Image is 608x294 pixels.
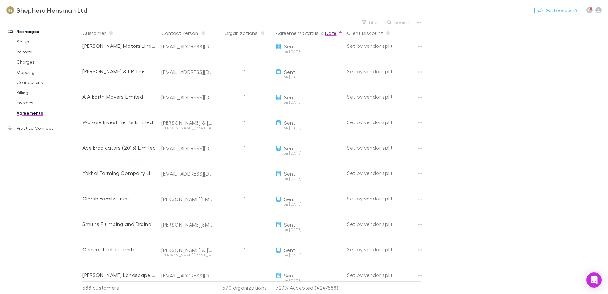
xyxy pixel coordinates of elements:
div: on [DATE] [276,228,342,232]
h3: Shepherd Hensman Ltd [17,6,87,14]
div: Set by vendor split [347,160,421,186]
div: & [276,27,342,39]
div: Set by vendor split [347,211,421,237]
button: Search [384,18,413,26]
div: [PERSON_NAME] & [PERSON_NAME] [161,247,213,253]
span: Sent [284,196,295,202]
button: Agreement Status [276,27,319,39]
div: Ace Eradicators (2013) Limited [82,135,156,160]
img: Shepherd Hensman Ltd's Logo [6,6,14,14]
div: [PERSON_NAME] & [PERSON_NAME] [161,120,213,126]
div: 1 [216,237,273,262]
span: Sent [284,247,295,253]
div: [PERSON_NAME][EMAIL_ADDRESS][DOMAIN_NAME] [161,221,213,228]
div: on [DATE] [276,126,342,130]
div: Set by vendor split [347,135,421,160]
div: on [DATE] [276,101,342,104]
div: [EMAIL_ADDRESS][DOMAIN_NAME] [161,94,213,101]
button: Date [325,27,336,39]
div: on [DATE] [276,75,342,79]
a: Setup [10,37,86,47]
div: Set by vendor split [347,33,421,59]
div: on [DATE] [276,279,342,283]
span: Sent [284,43,295,49]
a: Imports [10,47,86,57]
div: Set by vendor split [347,59,421,84]
a: Invoices [10,98,86,108]
div: 1 [216,33,273,59]
span: Sent [284,145,295,151]
div: 1 [216,84,273,109]
button: Contact Person [161,27,206,39]
div: [EMAIL_ADDRESS][DOMAIN_NAME] [161,69,213,75]
div: Clarah Family Trust [82,186,156,211]
div: Set by vendor split [347,186,421,211]
div: Set by vendor split [347,84,421,109]
span: Sent [284,171,295,177]
span: Sent [284,221,295,227]
div: [EMAIL_ADDRESS][DOMAIN_NAME] [161,171,213,177]
button: Customer [82,27,114,39]
span: Sent [284,94,295,100]
a: Agreements [10,108,86,118]
div: Set by vendor split [347,237,421,262]
div: on [DATE] [276,202,342,206]
a: Charges [10,57,86,67]
div: [PERSON_NAME][EMAIL_ADDRESS][PERSON_NAME][DOMAIN_NAME] [161,126,213,130]
div: 1 [216,262,273,288]
div: Yakhal Farming Company Limited [82,160,156,186]
div: 570 organizations [216,281,273,294]
div: 1 [216,186,273,211]
div: [PERSON_NAME] Landscape Construction Limited [82,262,156,288]
p: 72.1% Accepted (424/588) [276,282,342,294]
div: [PERSON_NAME] Motors Limited [82,33,156,59]
div: 588 customers [82,281,159,294]
div: Set by vendor split [347,109,421,135]
div: [PERSON_NAME][EMAIL_ADDRESS][PERSON_NAME][DOMAIN_NAME] [161,253,213,257]
a: Practice Connect [1,123,86,133]
div: Open Intercom Messenger [586,272,602,288]
div: 1 [216,160,273,186]
div: on [DATE] [276,50,342,53]
a: Recharges [1,26,86,37]
div: on [DATE] [276,151,342,155]
span: Sent [284,120,295,126]
a: Mapping [10,67,86,77]
a: Billing [10,87,86,98]
button: Filter [359,18,383,26]
div: Waikare Investments Limited [82,109,156,135]
div: 1 [216,109,273,135]
div: [EMAIL_ADDRESS][DOMAIN_NAME] [161,272,213,279]
span: Sent [284,69,295,75]
div: A A Earth Movers Limited [82,84,156,109]
div: [PERSON_NAME] & LR Trust [82,59,156,84]
div: 1 [216,59,273,84]
div: on [DATE] [276,253,342,257]
div: Smiths Plumbing and Drainage Limited [82,211,156,237]
span: Sent [284,272,295,278]
button: Organizations [224,27,265,39]
button: Client Discount [347,27,390,39]
button: Got Feedback? [534,7,581,14]
a: Shepherd Hensman Ltd [3,3,91,18]
a: Connections [10,77,86,87]
div: Central Timber Limited [82,237,156,262]
div: 1 [216,135,273,160]
div: [PERSON_NAME][EMAIL_ADDRESS][DOMAIN_NAME] [161,196,213,202]
div: [EMAIL_ADDRESS][DOMAIN_NAME] [161,145,213,151]
div: [EMAIL_ADDRESS][DOMAIN_NAME] [161,43,213,50]
div: on [DATE] [276,177,342,181]
div: 1 [216,211,273,237]
div: Set by vendor split [347,262,421,288]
